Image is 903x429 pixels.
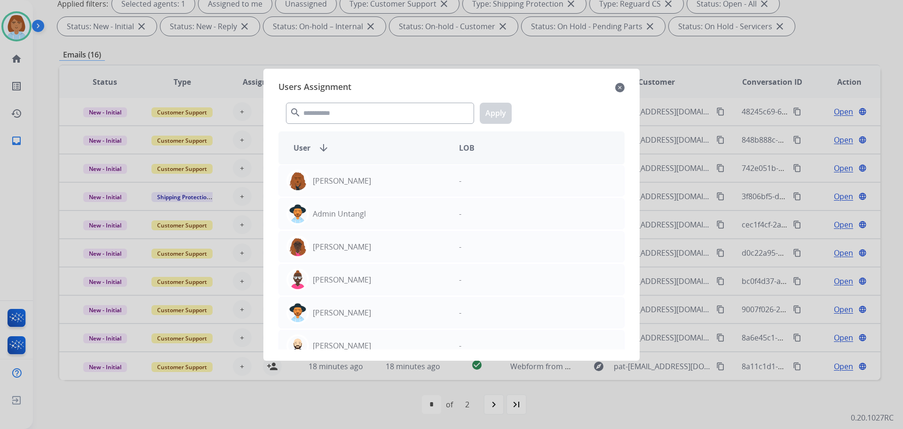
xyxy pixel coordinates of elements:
[459,241,461,252] p: -
[459,307,461,318] p: -
[278,80,351,95] span: Users Assignment
[459,274,461,285] p: -
[313,274,371,285] p: [PERSON_NAME]
[313,307,371,318] p: [PERSON_NAME]
[313,175,371,186] p: [PERSON_NAME]
[459,142,475,154] span: LOB
[313,208,366,219] p: Admin Untangl
[290,107,301,118] mat-icon: search
[459,208,461,219] p: -
[286,142,451,154] div: User
[313,241,371,252] p: [PERSON_NAME]
[313,340,371,351] p: [PERSON_NAME]
[459,175,461,186] p: -
[318,142,329,154] mat-icon: arrow_downward
[459,340,461,351] p: -
[480,103,512,124] button: Apply
[615,82,625,93] mat-icon: close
